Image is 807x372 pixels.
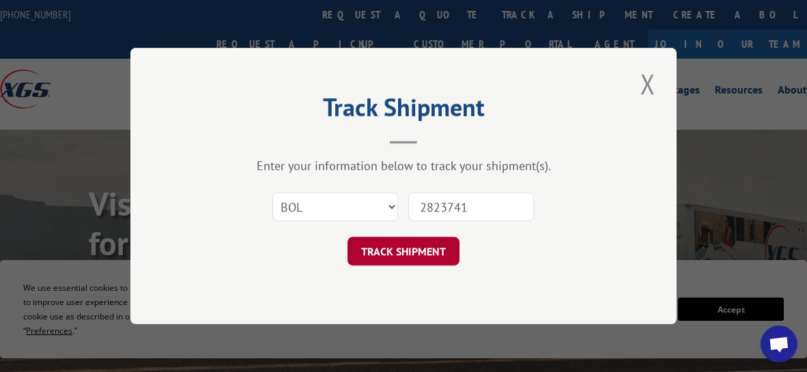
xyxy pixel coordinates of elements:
[761,326,797,362] a: Open chat
[408,192,534,221] input: Number(s)
[199,98,608,124] h2: Track Shipment
[636,65,660,102] button: Close modal
[348,237,459,266] button: TRACK SHIPMENT
[199,158,608,173] div: Enter your information below to track your shipment(s).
